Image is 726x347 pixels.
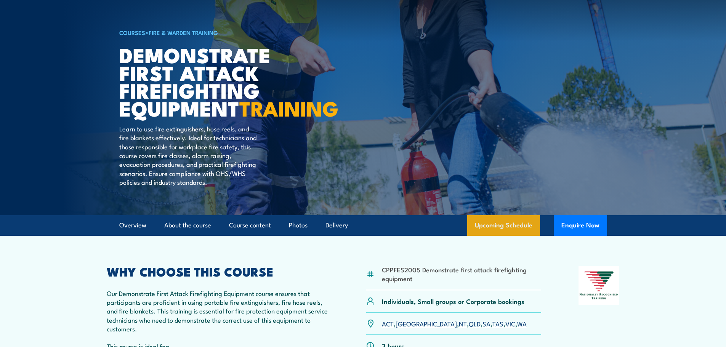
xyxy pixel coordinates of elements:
[382,319,394,328] a: ACT
[554,215,607,236] button: Enquire Now
[119,28,308,37] h6: >
[505,319,515,328] a: VIC
[229,215,271,235] a: Course content
[239,92,338,123] strong: TRAINING
[325,215,348,235] a: Delivery
[107,289,329,333] p: Our Demonstrate First Attack Firefighting Equipment course ensures that participants are proficie...
[579,266,620,305] img: Nationally Recognised Training logo.
[119,215,146,235] a: Overview
[119,124,258,187] p: Learn to use fire extinguishers, hose reels, and fire blankets effectively. Ideal for technicians...
[382,265,542,283] li: CPPFES2005 Demonstrate first attack firefighting equipment
[396,319,457,328] a: [GEOGRAPHIC_DATA]
[467,215,540,236] a: Upcoming Schedule
[119,46,308,117] h1: Demonstrate First Attack Firefighting Equipment
[482,319,490,328] a: SA
[492,319,503,328] a: TAS
[119,28,145,37] a: COURSES
[382,297,524,305] p: Individuals, Small groups or Corporate bookings
[517,319,527,328] a: WA
[107,266,329,277] h2: WHY CHOOSE THIS COURSE
[289,215,308,235] a: Photos
[469,319,481,328] a: QLD
[382,319,527,328] p: , , , , , , ,
[149,28,218,37] a: Fire & Warden Training
[459,319,467,328] a: NT
[164,215,211,235] a: About the course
